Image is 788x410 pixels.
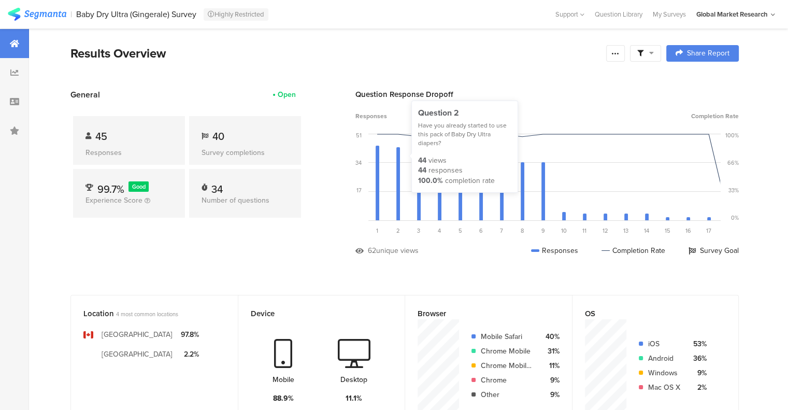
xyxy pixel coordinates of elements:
div: 62 [368,245,376,256]
span: 1 [376,227,378,235]
div: 17 [356,186,362,194]
div: Have you already started to use this pack of Baby Dry Ultra diapers? [418,121,511,147]
div: 9% [541,375,560,386]
span: 2 [396,227,400,235]
div: 66% [727,159,739,167]
div: 34 [211,181,223,192]
span: 4 most common locations [116,310,178,318]
div: 9% [541,389,560,400]
div: unique views [376,245,419,256]
span: 9 [541,227,545,235]
span: 4 [438,227,441,235]
div: Open [278,89,296,100]
div: Location [83,308,208,319]
span: 3 [417,227,420,235]
span: 17 [706,227,711,235]
div: Global Market Research [696,9,768,19]
div: 9% [689,367,707,378]
div: OS [585,308,709,319]
div: 34 [355,159,362,167]
div: 53% [689,338,707,349]
div: Highly Restricted [204,8,268,21]
span: 8 [521,227,524,235]
span: Good [132,182,146,191]
div: Chrome [481,375,533,386]
span: 14 [644,227,649,235]
span: 6 [479,227,483,235]
div: Windows [648,367,680,378]
a: My Surveys [648,9,691,19]
div: Device [251,308,376,319]
div: [GEOGRAPHIC_DATA] [102,349,173,360]
span: 12 [603,227,608,235]
div: Survey Goal [689,245,739,256]
div: Mac OS X [648,382,680,393]
div: 100.0% [418,176,443,186]
div: Question Response Dropoff [355,89,739,100]
span: 10 [561,227,567,235]
div: 44 [418,165,426,176]
span: 16 [685,227,691,235]
span: Share Report [687,50,729,57]
div: Support [555,6,584,22]
div: Survey completions [202,147,289,158]
div: views [428,155,447,166]
div: responses [428,165,463,176]
span: 40 [212,129,224,144]
div: Completion Rate [601,245,665,256]
div: Browser [418,308,542,319]
span: Number of questions [202,195,269,206]
div: 11.1% [346,393,362,404]
div: completion rate [445,176,495,186]
div: 33% [728,186,739,194]
div: Chrome Mobile iOS [481,360,533,371]
div: 0% [731,214,739,222]
div: 31% [541,346,560,357]
div: Chrome Mobile [481,346,533,357]
div: 97.8% [181,329,199,340]
div: [GEOGRAPHIC_DATA] [102,329,173,340]
div: Mobile Safari [481,331,533,342]
span: 15 [665,227,670,235]
span: 5 [459,227,462,235]
div: 44 [418,155,426,166]
div: 36% [689,353,707,364]
span: 11 [582,227,586,235]
div: Responses [85,147,173,158]
div: Results Overview [70,44,601,63]
span: 7 [500,227,503,235]
div: 51 [356,131,362,139]
div: 2.2% [181,349,199,360]
div: Question 2 [418,107,511,119]
div: Desktop [340,374,367,385]
span: Completion Rate [691,111,739,121]
span: 99.7% [97,181,124,197]
span: Experience Score [85,195,142,206]
div: 11% [541,360,560,371]
span: 45 [95,129,107,144]
span: 13 [623,227,628,235]
div: 40% [541,331,560,342]
div: 2% [689,382,707,393]
div: Mobile [273,374,294,385]
div: iOS [648,338,680,349]
div: | [70,8,72,20]
div: 88.9% [273,393,294,404]
a: Question Library [590,9,648,19]
div: Responses [531,245,578,256]
span: General [70,89,100,101]
span: Responses [355,111,387,121]
div: Android [648,353,680,364]
img: segmanta logo [8,8,66,21]
div: Other [481,389,533,400]
div: Baby Dry Ultra (Gingerale) Survey [76,9,196,19]
div: 100% [725,131,739,139]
